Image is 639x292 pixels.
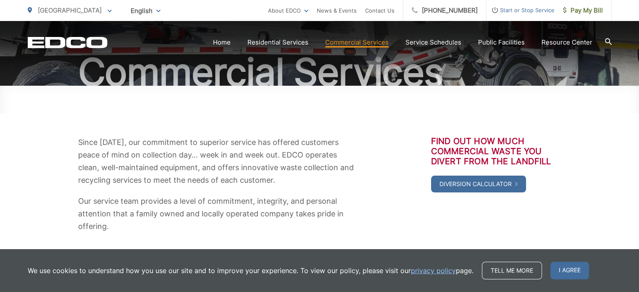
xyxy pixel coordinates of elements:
[365,5,394,16] a: Contact Us
[268,5,308,16] a: About EDCO
[431,176,526,192] a: Diversion Calculator
[124,3,167,18] span: English
[563,5,603,16] span: Pay My Bill
[247,37,308,47] a: Residential Services
[478,37,525,47] a: Public Facilities
[28,37,108,48] a: EDCD logo. Return to the homepage.
[78,136,360,187] p: Since [DATE], our commitment to superior service has offered customers peace of mind on collectio...
[325,37,389,47] a: Commercial Services
[28,266,473,276] p: We use cookies to understand how you use our site and to improve your experience. To view our pol...
[411,266,456,276] a: privacy policy
[405,37,461,47] a: Service Schedules
[213,37,231,47] a: Home
[28,51,612,93] h1: Commercial Services
[38,6,102,14] span: [GEOGRAPHIC_DATA]
[542,37,592,47] a: Resource Center
[431,136,561,166] h3: Find out how much commercial waste you divert from the landfill
[317,5,357,16] a: News & Events
[78,195,360,233] p: Our service team provides a level of commitment, integrity, and personal attention that a family ...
